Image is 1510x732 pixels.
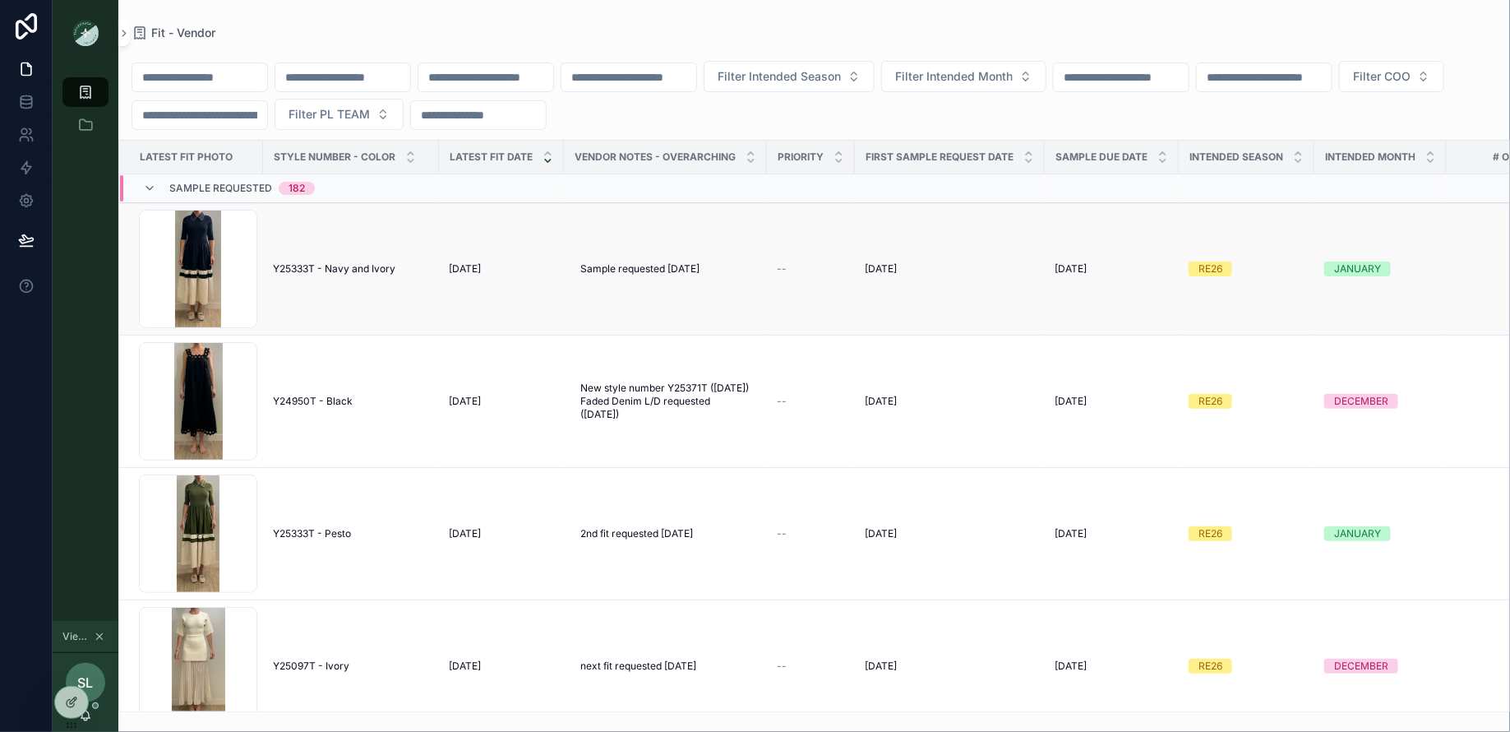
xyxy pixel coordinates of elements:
[580,527,693,540] span: 2nd fit requested [DATE]
[1055,395,1087,408] span: [DATE]
[449,262,481,276] span: [DATE]
[1324,394,1437,409] a: DECEMBER
[865,527,897,540] span: [DATE]
[574,521,757,547] a: 2nd fit requested [DATE]
[777,262,787,276] span: --
[1334,659,1388,674] div: DECEMBER
[273,395,429,408] a: Y24950T - Black
[777,395,845,408] a: --
[132,25,215,41] a: Fit - Vendor
[273,660,429,673] a: Y25097T - Ivory
[1325,151,1415,164] span: intended month
[449,660,481,673] span: [DATE]
[778,151,824,164] span: PRIORITY
[273,262,395,276] span: Y25333T - Navy and Ivory
[449,395,481,408] span: [DATE]
[704,61,875,92] button: Select Button
[1055,660,1169,673] a: [DATE]
[273,527,351,540] span: Y25333T - Pesto
[289,106,370,123] span: Filter PL TEAM
[580,262,700,276] span: Sample requested [DATE]
[1324,659,1437,674] a: DECEMBER
[895,68,1013,85] span: Filter Intended Month
[72,20,99,46] img: App logo
[865,527,1035,540] a: [DATE]
[777,262,845,276] a: --
[449,527,554,540] a: [DATE]
[1189,151,1283,164] span: Intended Season
[1339,61,1444,92] button: Select Button
[151,25,215,41] span: Fit - Vendor
[1334,526,1381,541] div: JANUARY
[275,99,404,130] button: Select Button
[1055,527,1169,540] a: [DATE]
[78,673,94,693] span: SL
[1198,526,1222,541] div: RE26
[1189,526,1305,541] a: RE26
[866,151,1014,164] span: FIRST SAMPLE REQUEST DATE
[1198,394,1222,409] div: RE26
[865,395,897,408] span: [DATE]
[575,151,736,164] span: Vendor Notes - Overarching
[1324,526,1437,541] a: JANUARY
[274,151,395,164] span: Style Number - Color
[1055,262,1087,276] span: [DATE]
[62,630,90,643] span: Viewing as Sena
[1353,68,1411,85] span: Filter COO
[1055,527,1087,540] span: [DATE]
[289,182,305,195] div: 182
[1198,262,1222,276] div: RE26
[1189,659,1305,674] a: RE26
[273,527,429,540] a: Y25333T - Pesto
[777,660,787,673] span: --
[777,527,787,540] span: --
[53,66,118,161] div: scrollable content
[865,395,1035,408] a: [DATE]
[1055,151,1148,164] span: Sample Due Date
[580,660,696,673] span: next fit requested [DATE]
[1189,394,1305,409] a: RE26
[580,382,750,421] span: New style number Y25371T ([DATE]) Faded Denim L/D requested ([DATE])
[449,527,481,540] span: [DATE]
[140,151,233,164] span: Latest Fit Photo
[450,151,533,164] span: Latest Fit Date
[273,395,353,408] span: Y24950T - Black
[273,660,349,673] span: Y25097T - Ivory
[865,262,897,276] span: [DATE]
[1055,395,1169,408] a: [DATE]
[777,527,845,540] a: --
[449,262,554,276] a: [DATE]
[881,61,1046,92] button: Select Button
[574,256,757,282] a: Sample requested [DATE]
[574,375,757,428] a: New style number Y25371T ([DATE]) Faded Denim L/D requested ([DATE])
[273,262,429,276] a: Y25333T - Navy and Ivory
[865,660,897,673] span: [DATE]
[574,653,757,679] a: next fit requested [DATE]
[777,660,845,673] a: --
[1055,660,1087,673] span: [DATE]
[1334,262,1381,276] div: JANUARY
[1324,262,1437,276] a: JANUARY
[1055,262,1169,276] a: [DATE]
[718,68,841,85] span: Filter Intended Season
[1189,262,1305,276] a: RE26
[1198,659,1222,674] div: RE26
[449,395,554,408] a: [DATE]
[865,262,1035,276] a: [DATE]
[449,660,554,673] a: [DATE]
[169,182,272,195] span: Sample Requested
[865,660,1035,673] a: [DATE]
[777,395,787,408] span: --
[1334,394,1388,409] div: DECEMBER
